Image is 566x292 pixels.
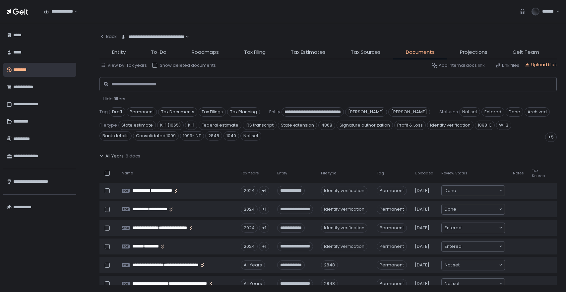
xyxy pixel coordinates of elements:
span: Entered [481,107,504,117]
div: Search for option [442,223,505,233]
div: Back [99,34,117,40]
span: Tax Documents [158,107,197,117]
div: +5 [545,133,557,142]
button: Back [99,30,117,43]
span: Entity [269,109,280,115]
span: Not set [459,107,480,117]
span: [DATE] [415,243,429,249]
span: K-1 [185,121,197,130]
div: Search for option [442,260,505,270]
span: File type [321,171,336,176]
div: +1 [259,205,269,214]
span: Tax Source [532,168,545,178]
span: Permanent [377,186,407,195]
span: Notes [513,171,524,176]
div: 2848 [321,279,338,288]
div: +1 [259,223,269,233]
button: Add internal docs link [432,62,485,68]
span: 4868 [318,121,335,130]
span: Signature authorization [337,121,393,130]
span: Tax Filing [244,49,266,56]
span: [DATE] [415,188,429,194]
span: Tax Filings [199,107,226,117]
button: View by: Tax years [101,62,147,68]
div: All Years [241,260,265,270]
span: Bank details [99,131,132,141]
div: Search for option [442,186,505,196]
span: Permanent [377,260,407,270]
input: Search for option [460,280,498,287]
span: All Years [105,153,124,159]
span: Tax Planning [227,107,260,117]
span: [DATE] [415,262,429,268]
div: 2024 [241,223,258,233]
span: 1098-E [475,121,495,130]
span: Projections [460,49,487,56]
span: Statuses [439,109,458,115]
input: Search for option [462,225,498,231]
div: 2848 [321,260,338,270]
span: Done [506,107,523,117]
div: 2024 [241,205,258,214]
span: Tax Years [241,171,259,176]
div: Search for option [117,30,189,44]
span: File type [99,122,117,128]
span: 2848 [205,131,222,141]
input: Search for option [462,243,498,250]
div: Identity verification [321,242,367,251]
span: Not set [445,262,460,268]
div: 2024 [241,242,258,251]
span: Roadmaps [192,49,219,56]
button: Link files [495,62,519,68]
span: Gelt Team [513,49,539,56]
span: [PERSON_NAME] [388,107,430,117]
button: Upload files [525,62,557,68]
span: Entered [445,243,462,250]
span: Federal estimate [199,121,241,130]
div: Search for option [442,204,505,214]
span: Profit & Loss [394,121,426,130]
div: All Years [241,279,265,288]
span: 1040 [223,131,239,141]
span: Not set [445,280,460,287]
span: To-Do [151,49,166,56]
span: 6 docs [126,153,140,159]
span: Uploaded [415,171,433,176]
span: Tag [377,171,384,176]
span: Draft [109,107,125,117]
div: Identity verification [321,186,367,195]
div: Search for option [442,279,505,289]
span: Identity verification [427,121,473,130]
span: Entity [277,171,287,176]
span: IRS transcript [243,121,277,130]
span: K-1 (1065) [157,121,184,130]
span: Archived [525,107,550,117]
span: Permanent [377,205,407,214]
span: Entered [445,225,462,231]
span: Documents [406,49,435,56]
span: Name [122,171,133,176]
div: Search for option [442,242,505,251]
span: Permanent [377,242,407,251]
span: Not set [240,131,261,141]
span: Permanent [377,223,407,233]
span: [PERSON_NAME] [345,107,387,117]
button: - Hide filters [99,96,125,102]
input: Search for option [460,262,498,268]
span: State estimate [118,121,156,130]
div: +1 [259,242,269,251]
span: Permanent [127,107,157,117]
span: [DATE] [415,225,429,231]
span: State extension [278,121,317,130]
span: [DATE] [415,206,429,212]
span: Consolidated 1099 [133,131,179,141]
span: W-2 [496,121,511,130]
span: [DATE] [415,281,429,287]
span: Tag [99,109,108,115]
div: Search for option [40,5,77,19]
